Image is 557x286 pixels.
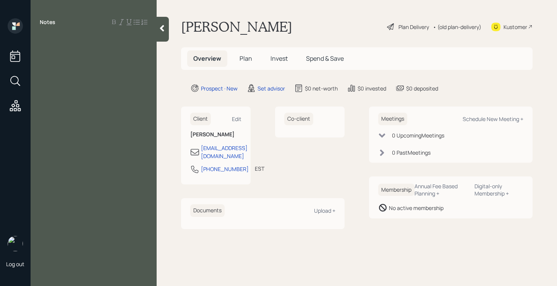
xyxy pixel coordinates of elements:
div: Digital-only Membership + [474,183,523,197]
div: Prospect · New [201,84,238,92]
h6: Client [190,113,211,125]
span: Spend & Save [306,54,344,63]
div: • (old plan-delivery) [433,23,481,31]
h6: [PERSON_NAME] [190,131,241,138]
h6: Meetings [378,113,407,125]
div: Set advisor [257,84,285,92]
div: Upload + [314,207,335,214]
div: Kustomer [504,23,527,31]
div: EST [255,165,264,173]
label: Notes [40,18,55,26]
span: Overview [193,54,221,63]
span: Plan [240,54,252,63]
div: Annual Fee Based Planning + [415,183,468,197]
h6: Documents [190,204,225,217]
div: Schedule New Meeting + [463,115,523,123]
div: [PHONE_NUMBER] [201,165,249,173]
div: No active membership [389,204,444,212]
div: Edit [232,115,241,123]
div: 0 Past Meeting s [392,149,431,157]
img: retirable_logo.png [8,236,23,251]
div: [EMAIL_ADDRESS][DOMAIN_NAME] [201,144,248,160]
span: Invest [270,54,288,63]
div: $0 net-worth [305,84,338,92]
h6: Membership [378,184,415,196]
div: $0 invested [358,84,386,92]
h6: Co-client [284,113,313,125]
h1: [PERSON_NAME] [181,18,292,35]
div: Plan Delivery [398,23,429,31]
div: $0 deposited [406,84,438,92]
div: 0 Upcoming Meeting s [392,131,444,139]
div: Log out [6,260,24,268]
